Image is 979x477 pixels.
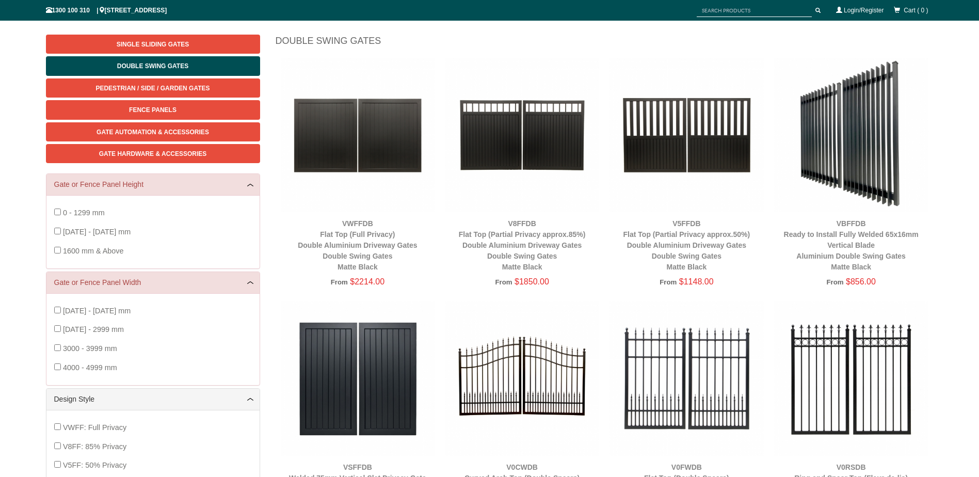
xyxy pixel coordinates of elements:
[63,363,117,372] span: 4000 - 4999 mm
[97,129,209,136] span: Gate Automation & Accessories
[515,277,549,286] span: $1850.00
[846,277,876,286] span: $856.00
[331,278,348,286] span: From
[609,58,764,212] img: V5FFDB - Flat Top (Partial Privacy approx.50%) - Double Aluminium Driveway Gates - Double Swing G...
[63,209,105,217] span: 0 - 1299 mm
[54,179,252,190] a: Gate or Fence Panel Height
[445,58,599,212] img: V8FFDB - Flat Top (Partial Privacy approx.85%) - Double Aluminium Driveway Gates - Double Swing G...
[63,228,131,236] span: [DATE] - [DATE] mm
[774,301,928,456] img: V0RSDB - Ring and Spear Top (Fleur-de-lis) - Aluminium Double Swing Gates - Matte Black - Gate Wa...
[46,78,260,98] a: Pedestrian / Side / Garden Gates
[445,301,599,456] img: V0CWDB - Curved Arch Top (Double Spears) - Double Aluminium Driveway Gates - Double Swing Gates -...
[660,278,677,286] span: From
[844,7,884,14] a: Login/Register
[46,7,167,14] span: 1300 100 310 | [STREET_ADDRESS]
[350,277,384,286] span: $2214.00
[826,278,843,286] span: From
[298,219,417,271] a: VWFFDBFlat Top (Full Privacy)Double Aluminium Driveway GatesDouble Swing GatesMatte Black
[63,325,124,333] span: [DATE] - 2999 mm
[46,35,260,54] a: Single Sliding Gates
[281,58,435,212] img: VWFFDB - Flat Top (Full Privacy) - Double Aluminium Driveway Gates - Double Swing Gates - Matte B...
[904,7,928,14] span: Cart ( 0 )
[774,58,928,212] img: VBFFDB - Ready to Install Fully Welded 65x16mm Vertical Blade - Aluminium Double Swing Gates - Ma...
[459,219,586,271] a: V8FFDBFlat Top (Partial Privacy approx.85%)Double Aluminium Driveway GatesDouble Swing GatesMatte...
[63,247,124,255] span: 1600 mm & Above
[46,100,260,119] a: Fence Panels
[63,344,117,353] span: 3000 - 3999 mm
[697,4,812,17] input: SEARCH PRODUCTS
[63,423,126,432] span: VWFF: Full Privacy
[495,278,512,286] span: From
[54,277,252,288] a: Gate or Fence Panel Width
[99,150,207,157] span: Gate Hardware & Accessories
[117,41,189,48] span: Single Sliding Gates
[63,442,126,451] span: V8FF: 85% Privacy
[63,307,131,315] span: [DATE] - [DATE] mm
[281,301,435,456] img: VSFFDB - Welded 75mm Vertical Slat Privacy Gate - Aluminium Double Swing Gates - Matte Black - Ga...
[63,461,126,469] span: V5FF: 50% Privacy
[276,35,934,53] h1: Double Swing Gates
[54,394,252,405] a: Design Style
[609,301,764,456] img: V0FWDB - Flat Top (Double Spears) - Double Aluminium Driveway Gates - Double Swing Gates - Matte ...
[46,122,260,141] a: Gate Automation & Accessories
[784,219,919,271] a: VBFFDBReady to Install Fully Welded 65x16mm Vertical BladeAluminium Double Swing GatesMatte Black
[46,144,260,163] a: Gate Hardware & Accessories
[129,106,176,114] span: Fence Panels
[46,56,260,75] a: Double Swing Gates
[95,85,210,92] span: Pedestrian / Side / Garden Gates
[679,277,714,286] span: $1148.00
[117,62,188,70] span: Double Swing Gates
[623,219,750,271] a: V5FFDBFlat Top (Partial Privacy approx.50%)Double Aluminium Driveway GatesDouble Swing GatesMatte...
